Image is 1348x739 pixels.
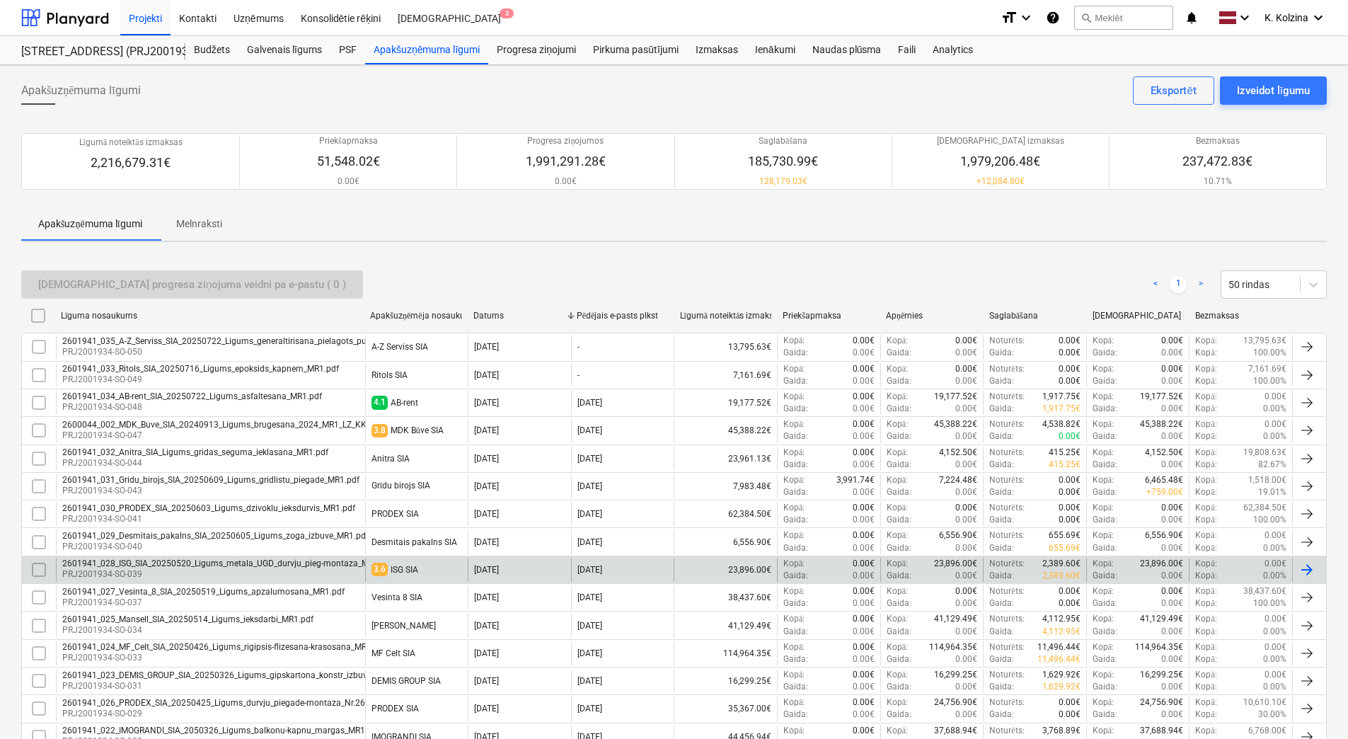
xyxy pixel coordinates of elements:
p: 19,177.52€ [1140,391,1183,403]
div: [DATE] [474,454,499,464]
p: Gaida : [887,459,911,471]
p: 185,730.99€ [748,153,818,170]
p: PRJ2001934-SO-048 [62,401,322,413]
p: 0.00€ [853,418,875,430]
div: 2600044_002_MDK_Buve_SIA_20240913_Ligums_brugesana_2024_MR1_LZ_KK.pdf [62,420,381,430]
p: 45,388.22€ [1140,418,1183,430]
p: Kopā : [1195,486,1216,498]
p: Kopā : [783,474,805,486]
div: [DATE] [474,425,499,435]
p: PRJ2001934-SO-049 [62,374,339,386]
a: Budžets [185,36,238,64]
p: Gaida : [1093,459,1117,471]
i: notifications [1185,9,1199,26]
p: 0.00€ [1161,403,1183,415]
p: Kopā : [1195,375,1216,387]
p: Līgumā noteiktās izmaksas [79,137,183,149]
div: Apņēmies [886,311,978,321]
p: Gaida : [989,347,1014,359]
p: Kopā : [1195,502,1216,514]
p: 0.00€ [955,403,977,415]
p: 23,896.00€ [934,558,977,570]
div: [DATE] [474,370,499,380]
p: 4,152.50€ [1145,447,1183,459]
p: Gaida : [887,347,911,359]
p: 10.71% [1182,176,1252,188]
p: Gaida : [887,403,911,415]
a: Ienākumi [747,36,804,64]
div: Naudas plūsma [804,36,890,64]
p: 0.00€ [1059,514,1081,526]
p: Gaida : [1093,514,1117,526]
p: 0.00€ [955,335,977,347]
div: [DATE] [577,481,602,491]
div: Apakšuzņēmuma līgumi [365,36,488,64]
div: [STREET_ADDRESS] (PRJ2001934) 2601941 [21,45,168,59]
p: Kopā : [887,391,908,403]
a: Izmaksas [687,36,747,64]
div: Priekšapmaksa [783,311,875,321]
button: Eksportēt [1133,76,1214,105]
p: + 759.00€ [1146,486,1183,498]
button: Meklēt [1074,6,1173,30]
span: Apakšuzņēmuma līgumi [21,82,141,99]
div: Līguma nosaukums [61,311,359,321]
p: 0.00€ [1161,335,1183,347]
p: Noturēts : [989,502,1024,514]
p: Gaida : [783,514,808,526]
p: Noturēts : [989,474,1024,486]
p: Gaida : [887,514,911,526]
p: 0.00€ [1161,502,1183,514]
p: 0.00€ [853,486,875,498]
div: Apakšuzņēmēja nosaukums [370,311,462,321]
p: PRJ2001934-SO-041 [62,513,355,525]
p: 0.00€ [853,363,875,375]
span: 3.8 [371,424,388,437]
p: 51,548.02€ [317,153,380,170]
p: PRJ2001934-SO-050 [62,346,430,358]
div: 16,299.25€ [674,669,777,693]
p: Kopā : [1195,514,1216,526]
p: Noturēts : [989,447,1024,459]
p: Kopā : [783,502,805,514]
p: Noturēts : [989,558,1024,570]
div: [DATE] [474,481,499,491]
div: PRODEX SIA [371,509,419,519]
span: search [1081,12,1092,23]
div: Izveidot līgumu [1237,81,1310,100]
p: 6,556.90€ [1145,529,1183,542]
a: PSF [330,36,365,64]
div: 2601941_034_AB-rent_SIA_20250722_Ligums_asfaltesana_MR1.pdf [62,391,322,401]
p: Progresa ziņojumos [526,135,606,147]
p: Kopā : [1195,363,1216,375]
p: 0.00€ [1059,335,1081,347]
div: Bezmaksas [1195,311,1287,321]
p: 655.69€ [1049,542,1081,554]
p: Kopā : [1195,474,1216,486]
p: Kopā : [783,391,805,403]
div: Analytics [924,36,981,64]
p: Kopā : [1093,502,1114,514]
div: [DATE] [577,537,602,547]
p: Kopā : [887,335,908,347]
a: Galvenais līgums [238,36,330,64]
p: 62,384.50€ [1243,502,1286,514]
p: 0.00€ [853,529,875,542]
p: 4,538.82€ [1042,418,1081,430]
p: 0.00€ [955,430,977,442]
p: 1,917.75€ [1042,391,1081,403]
p: 0.00€ [853,502,875,514]
p: 0.00€ [1059,363,1081,375]
p: Kopā : [887,502,908,514]
p: Noturēts : [989,529,1024,542]
p: 0.00€ [955,502,977,514]
p: Kopā : [783,447,805,459]
p: 100.00% [1253,514,1286,526]
p: Kopā : [1195,447,1216,459]
p: 2,389.60€ [1042,558,1081,570]
a: Pirkuma pasūtījumi [584,36,687,64]
p: 0.00€ [1161,542,1183,554]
